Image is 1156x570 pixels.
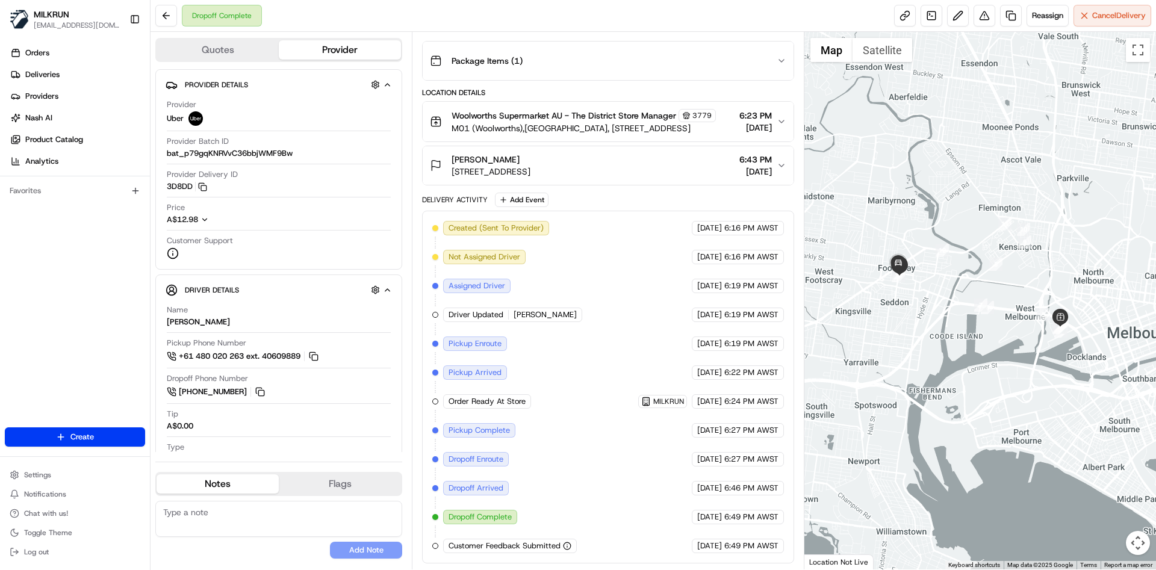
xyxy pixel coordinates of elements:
button: +61 480 020 263 ext. 40609889 [167,350,320,363]
span: [DATE] [697,338,722,349]
button: Notes [157,474,279,494]
span: Dropoff Arrived [449,483,503,494]
span: 6:46 PM AWST [724,483,778,494]
button: Flags [279,474,401,494]
span: 6:19 PM AWST [724,338,778,349]
span: 6:43 PM [739,153,772,166]
span: [DATE] [697,483,722,494]
span: 6:49 PM AWST [724,512,778,522]
button: Chat with us! [5,505,145,522]
button: MILKRUNMILKRUN[EMAIL_ADDRESS][DOMAIN_NAME] [5,5,125,34]
div: Delivery Activity [422,195,488,205]
span: Created (Sent To Provider) [449,223,544,234]
span: Cancel Delivery [1092,10,1146,21]
span: [STREET_ADDRESS] [452,166,530,178]
span: Pickup Phone Number [167,338,246,349]
span: [DATE] [697,223,722,234]
button: Quotes [157,40,279,60]
span: 6:27 PM AWST [724,454,778,465]
span: [EMAIL_ADDRESS][DOMAIN_NAME] [34,20,120,30]
div: Location Not Live [804,554,874,569]
a: Deliveries [5,65,150,84]
span: Chat with us! [24,509,68,518]
span: Create [70,432,94,442]
span: Customer Feedback Submitted [449,541,561,551]
span: Package Items ( 1 ) [452,55,523,67]
div: 10 [1017,223,1030,236]
span: Provider [167,99,196,110]
button: Map camera controls [1126,531,1150,555]
span: [DATE] [697,425,722,436]
span: Provider Delivery ID [167,169,238,180]
span: [DATE] [697,367,722,378]
span: Provider Batch ID [167,136,229,147]
span: Type [167,442,184,453]
span: Orders [25,48,49,58]
span: [DATE] [739,166,772,178]
span: 3779 [692,111,712,120]
div: 2 [1055,318,1069,332]
button: Log out [5,544,145,560]
div: 3 [1054,320,1067,333]
button: Toggle Theme [5,524,145,541]
div: 13 [892,266,906,279]
span: Deliveries [25,69,60,80]
a: Open this area in Google Maps (opens a new window) [807,554,847,569]
button: Provider [279,40,401,60]
span: Tip [167,409,178,420]
div: Favorites [5,181,145,200]
div: 6 [981,301,994,314]
span: bat_p79gqKNRVvC36bbjWMF9Bw [167,148,293,159]
button: Toggle fullscreen view [1126,38,1150,62]
div: [PERSON_NAME] [167,317,230,327]
span: Dropoff Complete [449,512,512,522]
a: [PHONE_NUMBER] [167,385,267,398]
div: Location Details [422,88,794,98]
span: Name [167,305,188,315]
span: Not Assigned Driver [449,252,520,262]
span: [DATE] [697,541,722,551]
span: [DATE] [697,512,722,522]
span: +61 480 020 263 ext. 40609889 [179,351,300,362]
a: Product Catalog [5,130,150,149]
span: [DATE] [739,122,772,134]
a: Orders [5,43,150,63]
span: Dropoff Enroute [449,454,503,465]
a: Report a map error [1104,562,1152,568]
span: Order Ready At Store [449,396,526,407]
button: Provider Details [166,75,392,94]
span: Analytics [25,156,58,167]
img: uber-new-logo.jpeg [188,111,203,126]
span: [PHONE_NUMBER] [179,386,247,397]
span: M01 (Woolworths),[GEOGRAPHIC_DATA], [STREET_ADDRESS] [452,122,716,134]
button: Create [5,427,145,447]
span: Provider Details [185,80,248,90]
span: Map data ©2025 Google [1007,562,1073,568]
div: 9 [1018,235,1031,249]
a: Providers [5,87,150,106]
span: Providers [25,91,58,102]
span: Woolworths Supermarket AU - The District Store Manager [452,110,676,122]
span: 6:22 PM AWST [724,367,778,378]
button: MILKRUN [34,8,69,20]
button: 3D8DD [167,181,207,192]
button: Package Items (1) [423,42,793,80]
div: 5 [1037,308,1050,321]
span: Price [167,202,185,213]
span: 6:27 PM AWST [724,425,778,436]
div: 4 [1052,321,1066,334]
span: 6:16 PM AWST [724,223,778,234]
span: 6:24 PM AWST [724,396,778,407]
span: [DATE] [697,280,722,291]
span: Product Catalog [25,134,83,145]
span: Driver Details [185,285,239,295]
span: Pickup Complete [449,425,510,436]
span: 6:19 PM AWST [724,280,778,291]
span: Settings [24,470,51,480]
span: Notifications [24,489,66,499]
span: Assigned Driver [449,280,505,291]
span: Customer Support [167,235,233,246]
span: Nash AI [25,113,52,123]
span: 6:23 PM [739,110,772,122]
